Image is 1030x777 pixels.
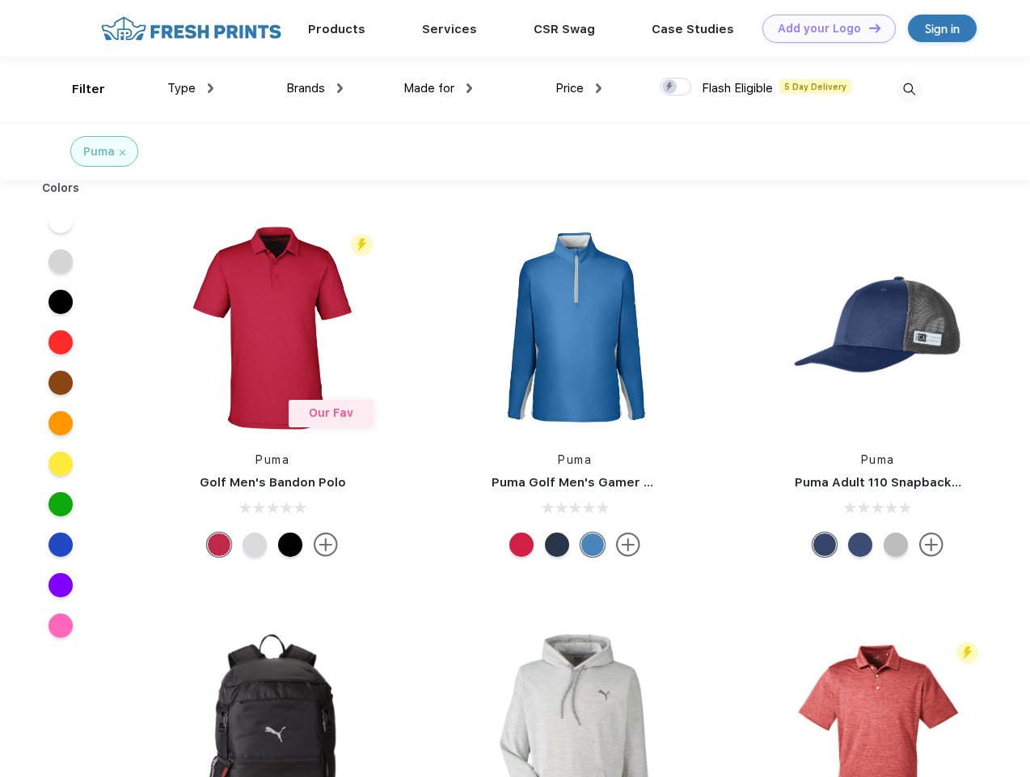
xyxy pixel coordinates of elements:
img: func=resize&h=266 [770,220,986,435]
a: Sign in [908,15,977,42]
img: more.svg [314,533,338,557]
div: Puma [83,143,115,160]
span: Type [167,81,196,96]
a: CSR Swag [534,22,595,36]
img: flash_active_toggle.svg [956,642,978,664]
span: Brands [286,81,325,96]
img: fo%20logo%202.webp [96,15,286,43]
a: Products [308,22,365,36]
img: DT [869,23,880,32]
div: Colors [30,180,92,197]
img: filter_cancel.svg [120,150,125,155]
a: Services [422,22,477,36]
a: Puma [255,453,289,466]
div: High Rise [243,533,267,557]
img: desktop_search.svg [896,76,922,103]
a: Puma [558,453,592,466]
img: dropdown.png [337,83,343,93]
span: Our Fav [309,406,353,419]
div: Quarry with Brt Whit [884,533,908,557]
img: dropdown.png [466,83,472,93]
div: Puma Black [278,533,302,557]
div: Add your Logo [778,22,861,36]
span: Flash Eligible [702,81,773,96]
div: Peacoat Qut Shd [848,533,872,557]
span: 5 Day Delivery [779,79,851,94]
img: dropdown.png [596,83,602,93]
div: Ski Patrol [509,533,534,557]
div: Sign in [925,19,960,38]
a: Golf Men's Bandon Polo [200,475,346,490]
div: Navy Blazer [545,533,569,557]
img: more.svg [919,533,943,557]
div: Filter [72,80,105,99]
img: more.svg [616,533,640,557]
span: Price [555,81,584,96]
img: func=resize&h=266 [165,220,380,435]
a: Puma [861,453,895,466]
img: flash_active_toggle.svg [351,234,373,256]
div: Peacoat with Qut Shd [813,533,837,557]
span: Made for [403,81,454,96]
img: dropdown.png [208,83,213,93]
img: func=resize&h=266 [467,220,682,435]
div: Bright Cobalt [580,533,605,557]
a: Puma Golf Men's Gamer Golf Quarter-Zip [492,475,747,490]
div: Ski Patrol [207,533,231,557]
